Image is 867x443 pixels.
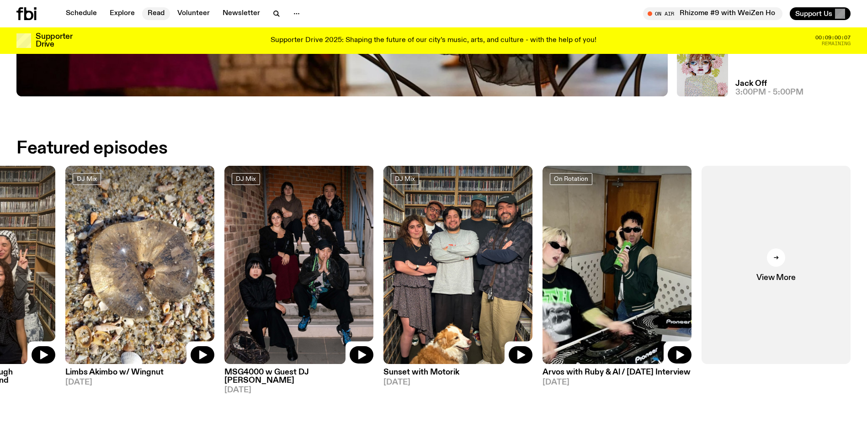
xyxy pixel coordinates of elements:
a: Jack Off [735,80,767,88]
button: Support Us [790,7,851,20]
a: Limbs Akimbo w/ Wingnut[DATE] [65,364,214,386]
img: a dotty lady cuddling her cat amongst flowers [677,45,728,96]
span: [DATE] [383,379,532,386]
h3: Limbs Akimbo w/ Wingnut [65,369,214,376]
a: DJ Mix [232,173,260,185]
a: DJ Mix [73,173,101,185]
p: Supporter Drive 2025: Shaping the future of our city’s music, arts, and culture - with the help o... [271,37,596,45]
a: Sunset with Motorik[DATE] [383,364,532,386]
span: Remaining [822,41,851,46]
button: On AirRhizome #9 with WeiZen Ho [643,7,782,20]
h3: Supporter Drive [36,33,72,48]
h3: Sunset with Motorik [383,369,532,376]
a: Arvos with Ruby & Al / [DATE] Interview[DATE] [543,364,691,386]
span: Support Us [795,10,832,18]
a: MSG4000 w Guest DJ [PERSON_NAME][DATE] [224,364,373,394]
a: Read [142,7,170,20]
a: On Rotation [550,173,592,185]
span: View More [756,274,795,282]
a: DJ Mix [391,173,419,185]
span: [DATE] [65,379,214,386]
span: On Rotation [554,175,588,182]
a: Newsletter [217,7,266,20]
h3: Arvos with Ruby & Al / [DATE] Interview [543,369,691,376]
h3: MSG4000 w Guest DJ [PERSON_NAME] [224,369,373,384]
h2: Featured episodes [16,140,167,157]
span: DJ Mix [236,175,256,182]
span: DJ Mix [395,175,415,182]
img: Ruby wears a Collarbones t shirt and pretends to play the DJ decks, Al sings into a pringles can.... [543,166,691,364]
a: View More [702,166,851,364]
span: 3:00pm - 5:00pm [735,89,803,96]
a: Explore [104,7,140,20]
span: DJ Mix [77,175,97,182]
span: 00:09:00:07 [815,35,851,40]
span: [DATE] [224,386,373,394]
a: Schedule [60,7,102,20]
span: [DATE] [543,379,691,386]
a: Volunteer [172,7,215,20]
